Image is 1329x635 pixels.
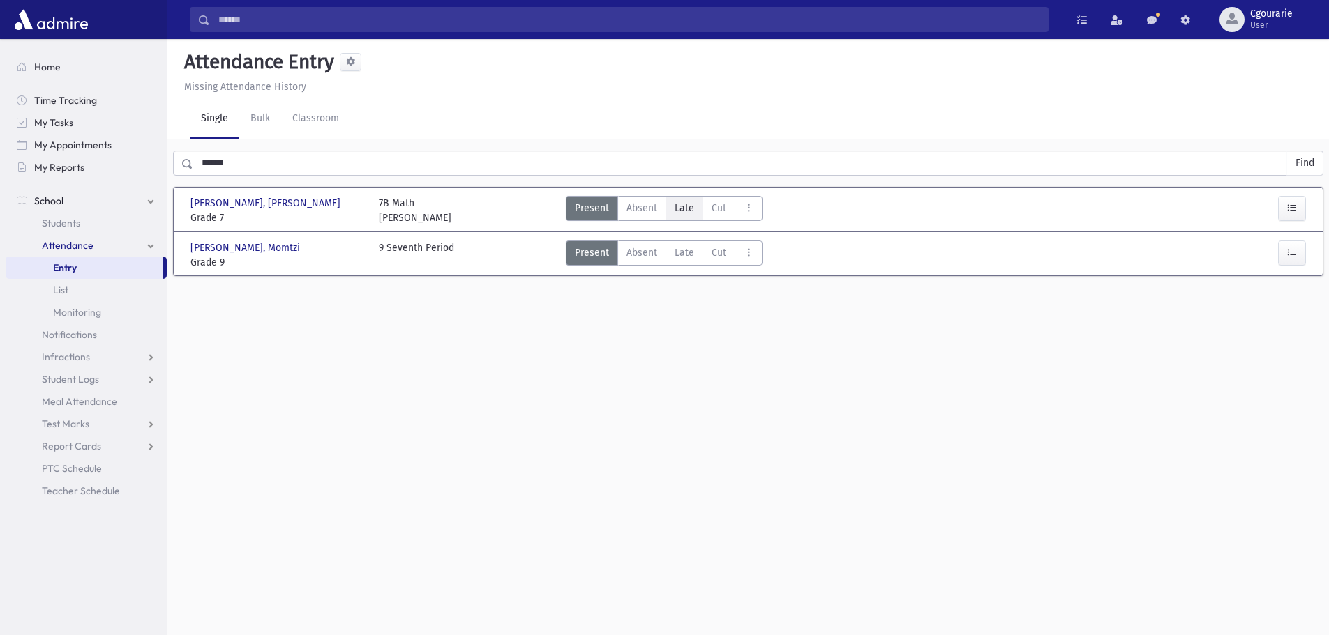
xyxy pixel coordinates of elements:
[34,194,63,207] span: School
[34,94,97,107] span: Time Tracking
[1250,8,1293,20] span: Cgourarie
[6,212,167,234] a: Students
[1287,151,1323,175] button: Find
[34,161,84,174] span: My Reports
[575,245,609,260] span: Present
[6,480,167,502] a: Teacher Schedule
[379,196,451,225] div: 7B Math [PERSON_NAME]
[190,100,239,139] a: Single
[1250,20,1293,31] span: User
[566,196,763,225] div: AttTypes
[675,201,694,215] span: Late
[179,50,334,74] h5: Attendance Entry
[379,240,454,270] div: 9 Seventh Period
[6,134,167,156] a: My Appointments
[6,190,167,212] a: School
[712,201,726,215] span: Cut
[281,100,350,139] a: Classroom
[6,368,167,390] a: Student Logs
[190,255,365,270] span: Grade 9
[239,100,281,139] a: Bulk
[6,413,167,435] a: Test Marks
[6,279,167,301] a: List
[53,261,77,274] span: Entry
[11,6,91,33] img: AdmirePro
[6,56,167,78] a: Home
[566,240,763,270] div: AttTypes
[42,462,102,475] span: PTC Schedule
[6,346,167,368] a: Infractions
[6,301,167,323] a: Monitoring
[53,306,101,319] span: Monitoring
[34,139,112,151] span: My Appointments
[184,81,306,93] u: Missing Attendance History
[6,112,167,134] a: My Tasks
[179,81,306,93] a: Missing Attendance History
[6,156,167,178] a: My Reports
[190,240,303,255] span: [PERSON_NAME], Momtzi
[712,245,726,260] span: Cut
[6,323,167,346] a: Notifications
[42,418,89,430] span: Test Marks
[42,395,117,408] span: Meal Attendance
[626,245,657,260] span: Absent
[210,7,1048,32] input: Search
[190,211,365,225] span: Grade 7
[6,234,167,257] a: Attendance
[42,440,101,452] span: Report Cards
[42,239,93,252] span: Attendance
[42,373,99,385] span: Student Logs
[6,89,167,112] a: Time Tracking
[626,201,657,215] span: Absent
[6,257,163,279] a: Entry
[575,201,609,215] span: Present
[6,390,167,413] a: Meal Attendance
[675,245,694,260] span: Late
[42,484,120,497] span: Teacher Schedule
[42,351,90,363] span: Infractions
[6,457,167,480] a: PTC Schedule
[42,328,97,341] span: Notifications
[34,116,73,129] span: My Tasks
[53,284,68,296] span: List
[190,196,343,211] span: [PERSON_NAME], [PERSON_NAME]
[34,61,61,73] span: Home
[6,435,167,457] a: Report Cards
[42,217,80,229] span: Students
